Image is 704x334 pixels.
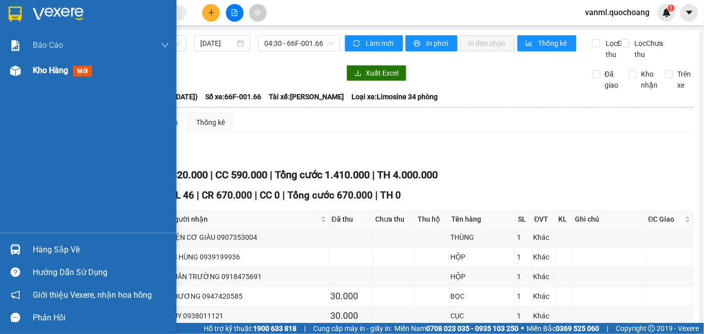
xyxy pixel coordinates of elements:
[685,8,694,17] span: caret-down
[329,211,373,228] th: Đã thu
[521,326,524,330] span: ⚪️
[205,91,261,102] span: Số xe: 66F-001.66
[573,211,646,228] th: Ghi chú
[197,189,199,201] span: |
[10,244,21,255] img: warehouse-icon
[449,211,515,228] th: Tên hàng
[534,271,554,282] div: Khác
[355,70,362,78] span: download
[534,291,554,302] div: Khác
[9,7,22,22] img: logo-vxr
[450,271,513,282] div: HỘP
[169,214,318,225] span: Người nhận
[450,232,513,243] div: THÙNG
[538,38,568,49] span: Thống kê
[517,310,530,321] div: 1
[426,324,518,332] strong: 0708 023 035 - 0935 103 250
[33,242,169,257] div: Hàng sắp về
[346,65,406,81] button: downloadXuất Excel
[577,6,658,19] span: vanml.quochoang
[204,323,297,334] span: Hỗ trợ kỹ thuật:
[649,214,683,225] span: ĐC Giao
[415,211,449,228] th: Thu hộ
[282,189,285,201] span: |
[534,251,554,262] div: Khác
[460,35,515,51] button: In đơn chọn
[231,9,238,16] span: file-add
[377,169,438,181] span: TH 4.000.000
[345,35,403,51] button: syncLàm mới
[156,169,208,181] span: CR 820.000
[375,189,378,201] span: |
[275,169,370,181] span: Tổng cước 1.410.000
[426,38,449,49] span: In phơi
[168,251,327,262] div: BS HÙNG 0939199936
[517,232,530,243] div: 1
[215,169,267,181] span: CC 590.000
[534,232,554,243] div: Khác
[450,310,513,321] div: CỤC
[648,325,655,332] span: copyright
[33,310,169,325] div: Phản hồi
[196,117,225,128] div: Thống kê
[269,91,344,102] span: Tài xế: [PERSON_NAME]
[669,5,673,12] span: 1
[380,189,401,201] span: TH 0
[372,169,375,181] span: |
[601,69,622,91] span: Đã giao
[270,169,272,181] span: |
[525,40,534,48] span: bar-chart
[161,41,169,49] span: down
[11,313,20,322] span: message
[331,309,371,323] div: 30.000
[208,9,215,16] span: plus
[331,289,371,303] div: 30.000
[637,69,662,91] span: Kho nhận
[168,310,327,321] div: DUY 0938011121
[260,189,280,201] span: CC 0
[168,232,327,243] div: ĐIỆN CƠ GIÀU 0907353004
[532,211,556,228] th: ĐVT
[680,4,698,22] button: caret-down
[10,40,21,51] img: solution-icon
[33,65,68,75] span: Kho hàng
[33,289,152,301] span: Giới thiệu Vexere, nhận hoa hồng
[73,65,92,77] span: mới
[631,38,665,60] span: Lọc Chưa thu
[526,323,599,334] span: Miền Bắc
[254,9,261,16] span: aim
[304,323,306,334] span: |
[210,169,213,181] span: |
[668,5,675,12] sup: 1
[226,4,244,22] button: file-add
[607,323,608,334] span: |
[517,291,530,302] div: 1
[450,251,513,262] div: HỘP
[366,68,398,79] span: Xuất Excel
[517,35,576,51] button: bar-chartThống kê
[662,8,671,17] img: icon-new-feature
[556,211,573,228] th: KL
[517,251,530,262] div: 1
[255,189,257,201] span: |
[414,40,422,48] span: printer
[313,323,392,334] span: Cung cấp máy in - giấy in:
[264,36,334,51] span: 04:30 - 66F-001.66
[450,291,513,302] div: BỌC
[168,271,327,282] div: XUÂN TRƯỜNG 0918475691
[515,211,532,228] th: SL
[394,323,518,334] span: Miền Nam
[602,38,628,60] span: Lọc Đã thu
[200,38,235,49] input: 13/08/2025
[11,268,20,277] span: question-circle
[366,38,395,49] span: Làm mới
[405,35,457,51] button: printerIn phơi
[353,40,362,48] span: sync
[11,290,20,300] span: notification
[33,265,169,280] div: Hướng dẫn sử dụng
[534,310,554,321] div: Khác
[33,39,63,51] span: Báo cáo
[253,324,297,332] strong: 1900 633 818
[168,291,327,302] div: PHƯƠNG 0947420585
[287,189,373,201] span: Tổng cước 670.000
